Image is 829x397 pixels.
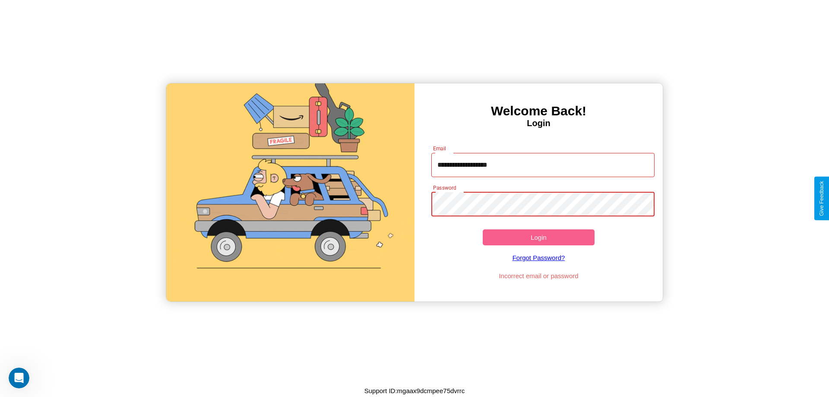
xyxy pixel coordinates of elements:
img: gif [166,83,414,302]
p: Support ID: mgaax9dcmpee75dvrrc [364,385,465,397]
h4: Login [414,118,663,128]
p: Incorrect email or password [427,270,651,282]
iframe: Intercom live chat [9,368,29,388]
div: Give Feedback [819,181,825,216]
h3: Welcome Back! [414,104,663,118]
button: Login [483,229,595,245]
label: Email [433,145,446,152]
label: Password [433,184,456,191]
a: Forgot Password? [427,245,651,270]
